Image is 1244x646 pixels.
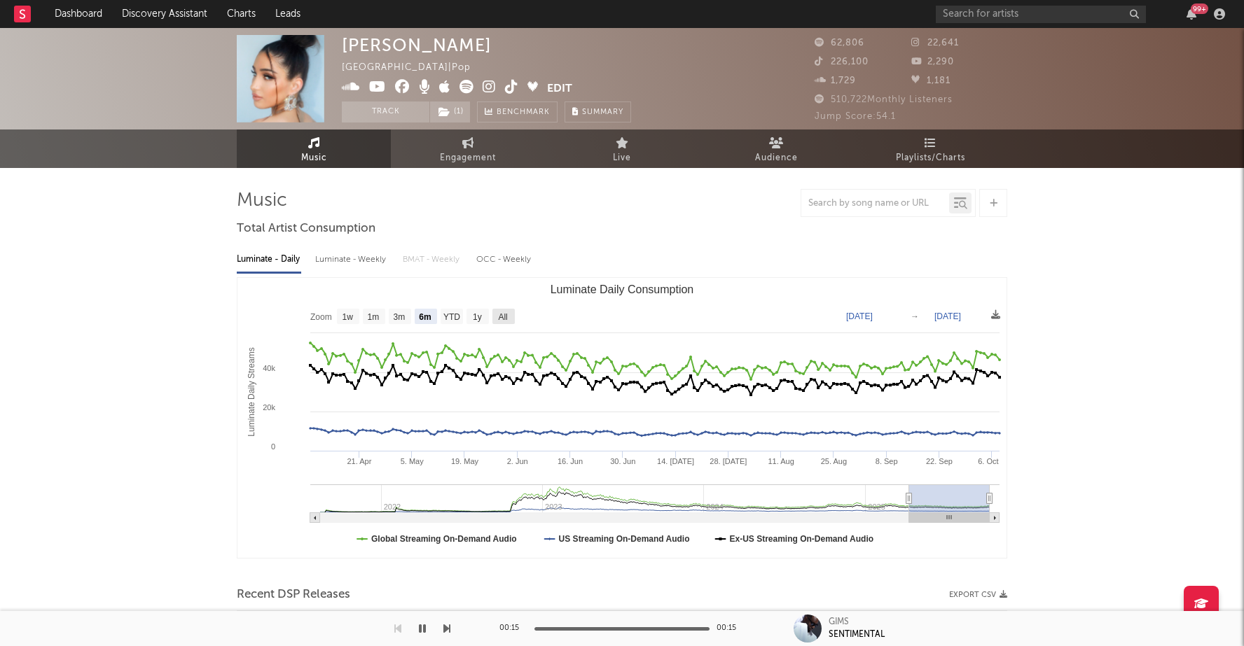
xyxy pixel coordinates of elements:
span: Music [301,150,327,167]
text: 2. Jun [507,457,528,465]
span: 22,641 [911,38,959,48]
text: 40k [263,364,275,372]
text: 16. Jun [558,457,583,465]
span: 226,100 [815,57,869,66]
text: 8. Sep [876,457,898,465]
a: Playlists/Charts [853,129,1007,168]
a: Live [545,129,699,168]
span: 2,290 [911,57,954,66]
div: 00:15 [717,620,745,637]
button: Track [342,101,429,122]
text: 19. May [451,457,479,465]
span: 62,806 [815,38,864,48]
text: [DATE] [934,311,961,321]
text: → [911,311,919,321]
text: Zoom [310,312,332,322]
text: 21. Apr [347,457,371,465]
text: Global Streaming On-Demand Audio [371,534,517,544]
div: [PERSON_NAME] [342,35,492,55]
a: Engagement [391,129,545,168]
text: All [498,312,507,322]
button: (1) [430,101,470,122]
text: 22. Sep [926,457,953,465]
text: 6m [419,312,431,322]
text: Ex-US Streaming On-Demand Audio [730,534,874,544]
button: Edit [547,80,572,97]
a: Audience [699,129,853,168]
text: [DATE] [846,311,873,321]
text: 1m [368,312,380,322]
text: 25. Aug [821,457,847,465]
div: SENTIMENTAL [829,629,885,641]
div: GIMS [829,616,849,629]
div: Luminate - Daily [237,248,301,272]
span: Playlists/Charts [896,150,965,167]
span: Jump Score: 54.1 [815,112,896,121]
button: Summary [565,101,631,122]
span: Live [613,150,631,167]
text: 28. [DATE] [710,457,747,465]
div: 00:15 [499,620,527,637]
div: [GEOGRAPHIC_DATA] | Pop [342,59,487,76]
span: Total Artist Consumption [237,220,375,237]
text: 1w [343,312,354,322]
text: 1y [473,312,482,322]
span: 1,729 [815,76,856,85]
input: Search for artists [936,6,1146,23]
text: 14. [DATE] [657,457,694,465]
span: Recent DSP Releases [237,587,350,603]
button: Export CSV [949,591,1007,599]
button: 99+ [1187,8,1196,20]
text: 20k [263,403,275,412]
text: YTD [443,312,460,322]
svg: Luminate Daily Consumption [237,278,1007,558]
div: OCC - Weekly [476,248,532,272]
text: US Streaming On-Demand Audio [559,534,690,544]
div: 99 + [1191,3,1208,14]
text: Luminate Daily Consumption [551,283,694,295]
text: 11. Aug [768,457,794,465]
a: Benchmark [477,101,558,122]
div: Luminate - Weekly [315,248,389,272]
input: Search by song name or URL [801,198,949,209]
text: 30. Jun [610,457,635,465]
text: 3m [394,312,406,322]
span: Benchmark [497,104,550,121]
text: 6. Oct [978,457,998,465]
a: Music [237,129,391,168]
span: 1,181 [911,76,951,85]
span: ( 1 ) [429,101,471,122]
text: 0 [271,442,275,451]
span: Audience [755,150,798,167]
span: Summary [582,108,623,116]
text: 5. May [401,457,424,465]
span: 510,722 Monthly Listeners [815,95,953,104]
text: Luminate Daily Streams [247,347,256,436]
span: Engagement [440,150,496,167]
